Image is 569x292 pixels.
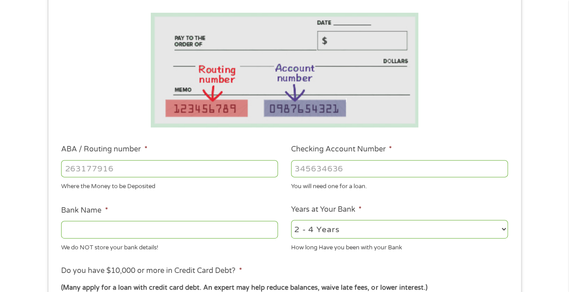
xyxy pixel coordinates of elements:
[61,145,147,154] label: ABA / Routing number
[291,160,508,177] input: 345634636
[291,179,508,191] div: You will need one for a loan.
[151,13,419,127] img: Routing number location
[61,206,108,215] label: Bank Name
[61,240,278,252] div: We do NOT store your bank details!
[291,205,362,214] label: Years at Your Bank
[61,160,278,177] input: 263177916
[291,145,392,154] label: Checking Account Number
[61,179,278,191] div: Where the Money to be Deposited
[61,266,242,276] label: Do you have $10,000 or more in Credit Card Debt?
[291,240,508,252] div: How long Have you been with your Bank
